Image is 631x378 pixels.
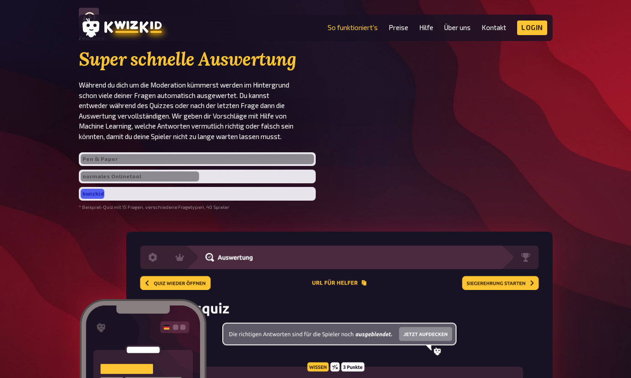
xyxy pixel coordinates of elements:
small: * Beispiel-Quiz mit 15 Fragen, verschiedene Fragetypen, 40 Spieler [79,204,316,210]
a: Login [517,21,547,35]
a: So funktioniert's [328,24,378,31]
a: Hilfe [419,24,433,31]
p: Während du dich um die Moderation kümmerst werden im Hintergrund schon viele deiner Fragen automa... [79,80,316,141]
div: Pen & Paper [82,156,118,162]
a: Kontakt [482,24,506,31]
a: Über uns [444,24,471,31]
a: Preise [389,24,408,31]
div: kwizkid [82,191,104,197]
div: normales Onlinetool [82,173,141,180]
h2: Super schnelle Auswertung [79,49,316,70]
